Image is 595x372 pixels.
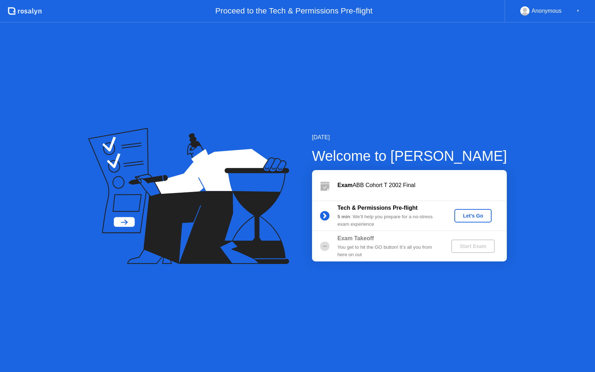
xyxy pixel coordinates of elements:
[451,239,495,253] button: Start Exam
[532,6,562,16] div: Anonymous
[338,182,353,188] b: Exam
[576,6,580,16] div: ▼
[338,181,507,190] div: ABB Cohort T 2002 Final
[454,243,492,249] div: Start Exam
[338,244,440,258] div: You get to hit the GO button! It’s all you from here on out
[454,209,492,222] button: Let's Go
[338,205,418,211] b: Tech & Permissions Pre-flight
[338,214,350,219] b: 5 min
[312,145,507,167] div: Welcome to [PERSON_NAME]
[312,133,507,142] div: [DATE]
[338,235,374,241] b: Exam Takeoff
[457,213,489,219] div: Let's Go
[338,213,440,228] div: : We’ll help you prepare for a no-stress exam experience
